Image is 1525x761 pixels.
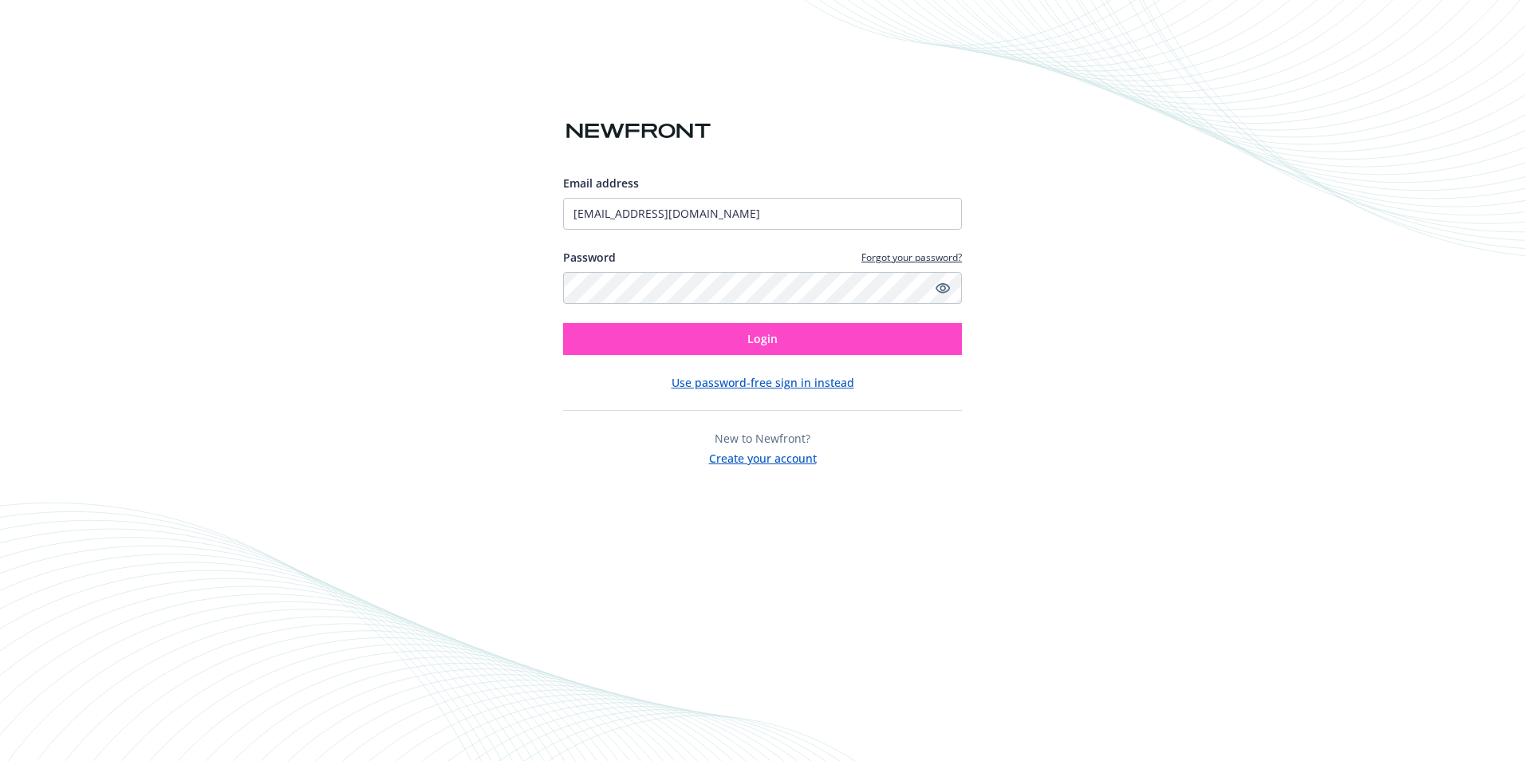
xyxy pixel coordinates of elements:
a: Forgot your password? [861,250,962,264]
a: Show password [933,278,952,298]
button: Create your account [709,447,817,467]
button: Use password-free sign in instead [672,374,854,391]
span: New to Newfront? [715,431,810,446]
button: Login [563,323,962,355]
input: Enter your password [563,272,962,304]
span: Email address [563,175,639,191]
label: Password [563,249,616,266]
span: Login [747,331,778,346]
img: Newfront logo [563,117,714,145]
input: Enter your email [563,198,962,230]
